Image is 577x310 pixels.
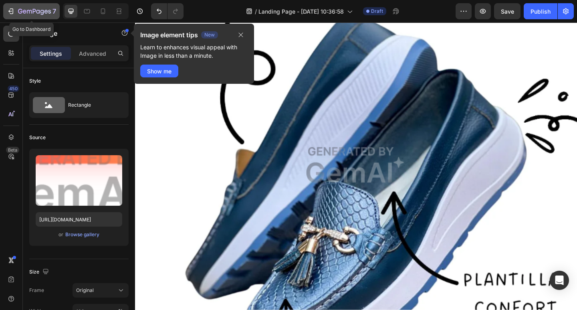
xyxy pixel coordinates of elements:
p: Settings [40,49,62,58]
span: / [255,7,257,16]
span: or [59,230,63,239]
div: Browse gallery [65,231,99,238]
label: Frame [29,287,44,294]
div: Undo/Redo [151,3,184,19]
span: Landing Page - [DATE] 10:36:58 [258,7,344,16]
div: Size [29,267,50,278]
button: 7 [3,3,60,19]
div: 450 [8,85,19,92]
button: Save [494,3,521,19]
button: Original [73,283,129,298]
p: 7 [52,6,56,16]
span: Original [76,287,94,294]
span: Save [501,8,514,15]
button: Browse gallery [65,231,100,239]
div: Beta [6,147,19,153]
p: Advanced [79,49,106,58]
p: Image [39,28,107,38]
div: Source [29,134,46,141]
div: Open Intercom Messenger [550,271,569,290]
div: Publish [531,7,551,16]
button: Publish [524,3,557,19]
div: Style [29,77,41,85]
div: Rectangle [68,96,117,114]
span: Draft [371,8,383,15]
iframe: Design area [135,22,577,310]
input: https://example.com/image.jpg [36,212,122,227]
img: preview-image [36,155,122,206]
